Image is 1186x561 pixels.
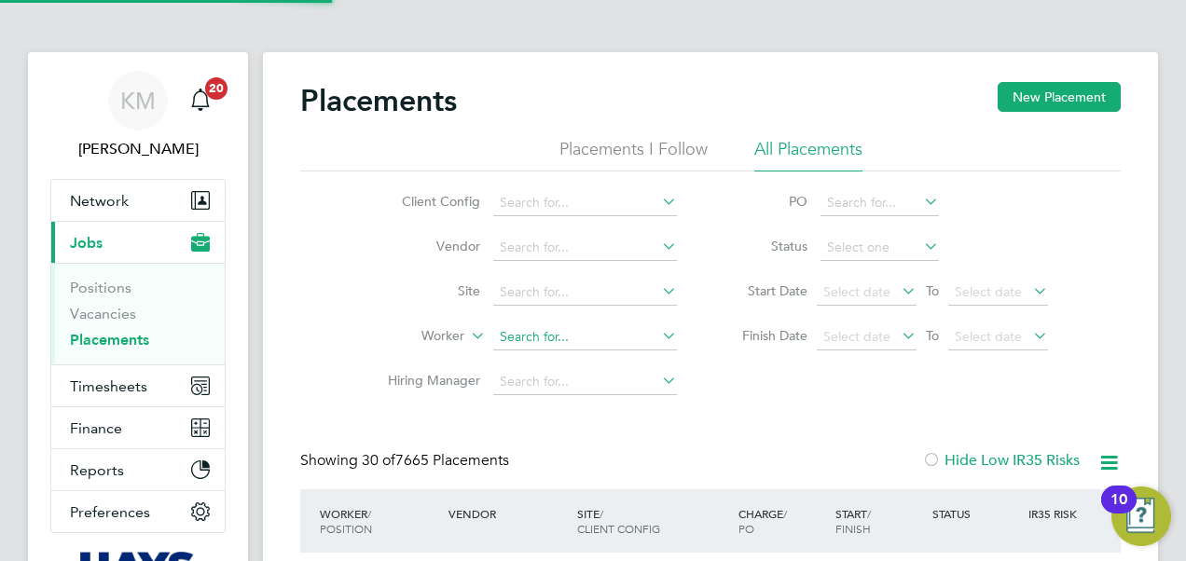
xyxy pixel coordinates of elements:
[373,372,480,389] label: Hiring Manager
[955,283,1022,300] span: Select date
[51,449,225,490] button: Reports
[493,280,677,306] input: Search for...
[835,506,871,536] span: / Finish
[373,193,480,210] label: Client Config
[373,282,480,299] label: Site
[1111,486,1171,546] button: Open Resource Center, 10 new notifications
[120,89,156,113] span: KM
[205,77,228,100] span: 20
[70,234,103,252] span: Jobs
[493,369,677,395] input: Search for...
[362,451,509,470] span: 7665 Placements
[998,82,1121,112] button: New Placement
[831,497,928,545] div: Start
[738,506,787,536] span: / PO
[559,138,708,171] li: Placements I Follow
[50,138,226,160] span: Katie McPherson
[920,323,945,348] span: To
[70,461,124,479] span: Reports
[51,180,225,221] button: Network
[572,497,734,545] div: Site
[920,279,945,303] span: To
[821,190,939,216] input: Search for...
[724,282,807,299] label: Start Date
[724,327,807,344] label: Finish Date
[51,263,225,364] div: Jobs
[357,327,464,346] label: Worker
[823,328,890,345] span: Select date
[955,328,1022,345] span: Select date
[724,238,807,254] label: Status
[70,331,149,349] a: Placements
[493,235,677,261] input: Search for...
[182,71,219,130] a: 20
[300,451,513,471] div: Showing
[1024,497,1088,530] div: IR35 Risk
[70,279,131,296] a: Positions
[1110,499,1127,524] div: 10
[70,305,136,322] a: Vacancies
[493,190,677,216] input: Search for...
[928,497,1025,530] div: Status
[373,238,480,254] label: Vendor
[70,419,122,437] span: Finance
[300,82,457,119] h2: Placements
[51,365,225,406] button: Timesheets
[320,506,372,536] span: / Position
[444,497,572,530] div: Vendor
[493,324,677,350] input: Search for...
[362,451,395,470] span: 30 of
[50,71,226,160] a: KM[PERSON_NAME]
[821,235,939,261] input: Select one
[51,407,225,448] button: Finance
[823,283,890,300] span: Select date
[51,222,225,263] button: Jobs
[70,192,129,210] span: Network
[922,451,1080,470] label: Hide Low IR35 Risks
[70,377,147,395] span: Timesheets
[70,503,150,521] span: Preferences
[734,497,831,545] div: Charge
[577,506,660,536] span: / Client Config
[51,491,225,532] button: Preferences
[754,138,862,171] li: All Placements
[315,497,444,545] div: Worker
[724,193,807,210] label: PO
